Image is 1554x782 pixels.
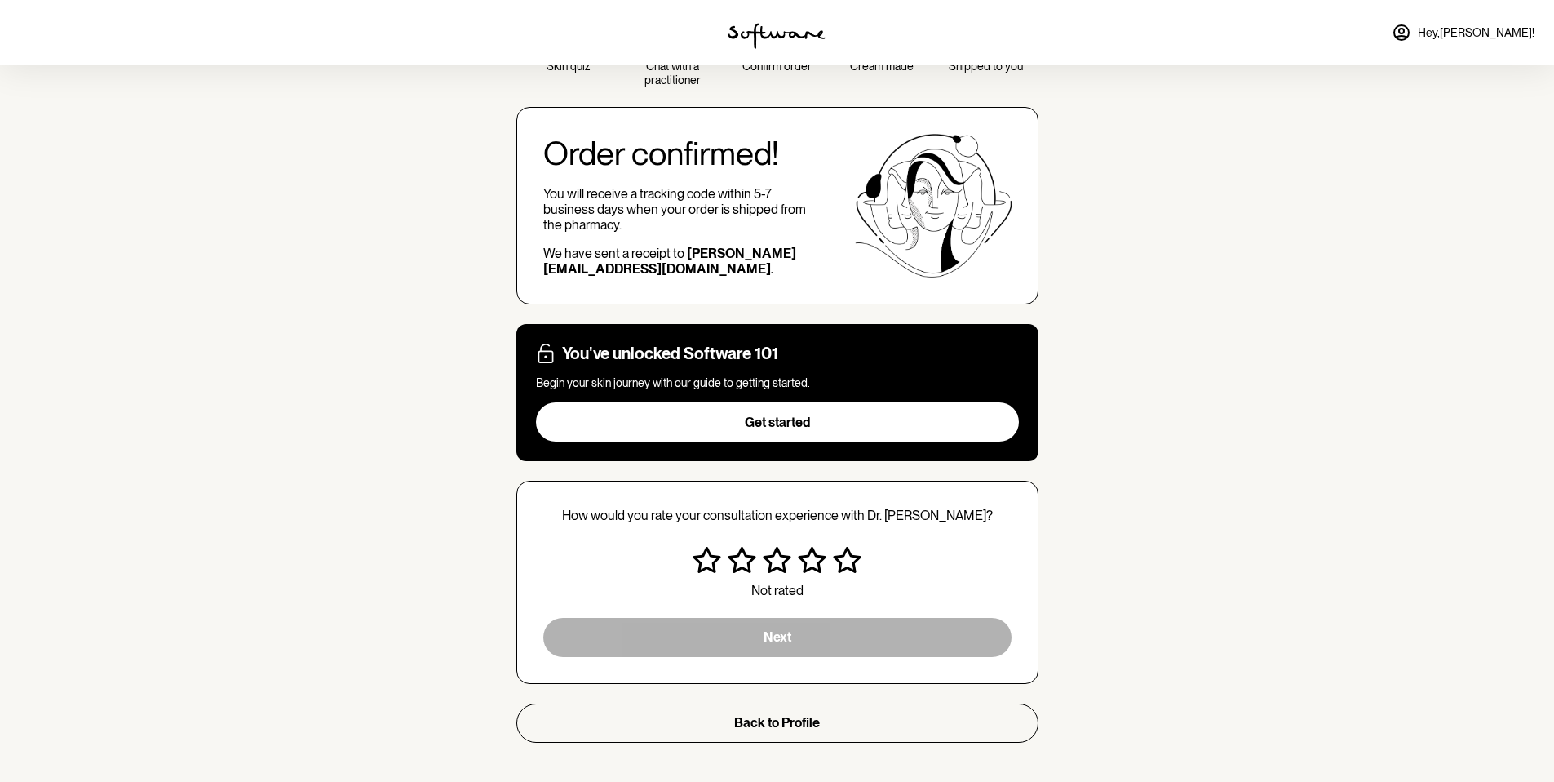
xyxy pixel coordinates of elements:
p: How would you rate your consultation experience with Dr. [PERSON_NAME]? [562,508,993,523]
button: Very satisfied [830,544,865,576]
img: software logo [728,23,826,49]
button: Very unsatisfied [689,544,724,576]
span: Hey, [PERSON_NAME] ! [1418,26,1534,40]
button: Get started [536,402,1019,442]
span: Get started [745,415,810,430]
p: Confirm order [742,60,812,73]
p: Cream made [850,60,914,73]
h5: You've unlocked Software 101 [562,344,778,363]
button: Satisfied [795,544,830,576]
h2: Order confirmed! [543,134,822,173]
p: You will receive a tracking code within 5-7 business days when your order is shipped from the pha... [543,186,822,233]
button: Next [543,618,1012,657]
button: Back to Profile [516,704,1038,743]
strong: [PERSON_NAME][EMAIL_ADDRESS][DOMAIN_NAME] . [543,246,796,277]
p: Skin quiz [547,60,590,73]
p: We have sent a receipt to [543,246,822,277]
span: Back to Profile [734,715,820,731]
button: Neutral [759,544,795,576]
p: Not rated [689,583,865,598]
p: Begin your skin journey with our guide to getting started. [536,376,1019,390]
button: Unsatisfied [724,544,759,576]
img: Software graphic [855,134,1012,278]
a: Hey,[PERSON_NAME]! [1382,13,1544,52]
p: Chat with a practitioner [621,60,725,87]
p: Shipped to you [949,60,1023,73]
